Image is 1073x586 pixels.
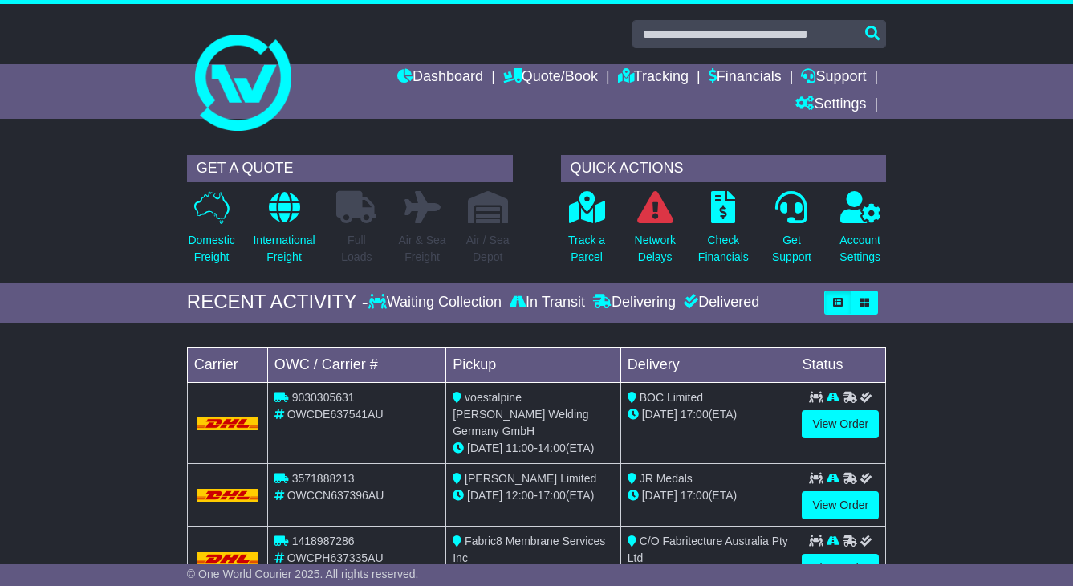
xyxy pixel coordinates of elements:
[709,64,782,92] a: Financials
[589,294,680,311] div: Delivering
[795,347,886,382] td: Status
[253,232,315,266] p: International Freight
[197,417,258,429] img: DHL.png
[506,294,589,311] div: In Transit
[503,64,598,92] a: Quote/Book
[568,232,605,266] p: Track a Parcel
[287,489,384,502] span: OWCCN637396AU
[802,554,879,582] a: View Order
[187,347,267,382] td: Carrier
[292,391,355,404] span: 9030305631
[839,232,880,266] p: Account Settings
[453,391,588,437] span: voestalpine [PERSON_NAME] Welding Germany GmbH
[446,347,621,382] td: Pickup
[252,190,315,275] a: InternationalFreight
[771,190,812,275] a: GetSupport
[538,489,566,502] span: 17:00
[561,155,887,182] div: QUICK ACTIONS
[398,232,445,266] p: Air & Sea Freight
[467,489,502,502] span: [DATE]
[292,472,355,485] span: 3571888213
[681,489,709,502] span: 17:00
[292,535,355,547] span: 1418987286
[453,440,614,457] div: - (ETA)
[368,294,506,311] div: Waiting Collection
[698,232,749,266] p: Check Financials
[839,190,881,275] a: AccountSettings
[640,391,703,404] span: BOC Limited
[453,535,605,564] span: Fabric8 Membrane Services Inc
[506,489,534,502] span: 12:00
[642,408,677,421] span: [DATE]
[397,64,483,92] a: Dashboard
[187,568,419,580] span: © One World Courier 2025. All rights reserved.
[567,190,606,275] a: Track aParcel
[628,406,789,423] div: (ETA)
[628,535,788,564] span: C/O Fabritecture Australia Pty Ltd
[188,232,234,266] p: Domestic Freight
[628,487,789,504] div: (ETA)
[287,408,384,421] span: OWCDE637541AU
[772,232,811,266] p: Get Support
[802,410,879,438] a: View Order
[187,190,235,275] a: DomesticFreight
[642,489,677,502] span: [DATE]
[620,347,795,382] td: Delivery
[466,232,510,266] p: Air / Sea Depot
[187,155,513,182] div: GET A QUOTE
[801,64,866,92] a: Support
[287,551,384,564] span: OWCPH637335AU
[795,92,866,119] a: Settings
[467,442,502,454] span: [DATE]
[506,442,534,454] span: 11:00
[635,232,676,266] p: Network Delays
[197,489,258,502] img: DHL.png
[453,487,614,504] div: - (ETA)
[465,472,596,485] span: [PERSON_NAME] Limited
[697,190,750,275] a: CheckFinancials
[802,491,879,519] a: View Order
[267,347,445,382] td: OWC / Carrier #
[336,232,376,266] p: Full Loads
[618,64,689,92] a: Tracking
[640,472,693,485] span: JR Medals
[197,552,258,565] img: DHL.png
[680,294,759,311] div: Delivered
[634,190,677,275] a: NetworkDelays
[187,291,368,314] div: RECENT ACTIVITY -
[538,442,566,454] span: 14:00
[681,408,709,421] span: 17:00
